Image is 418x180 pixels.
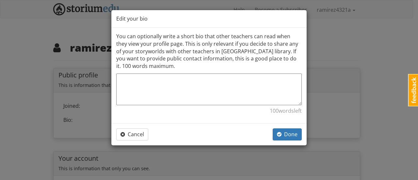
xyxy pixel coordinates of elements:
[273,128,302,140] button: Done
[116,107,302,115] p: 100 word s left
[277,131,297,138] span: Done
[111,10,307,28] div: Edit your bio
[116,33,302,70] p: You can optionally write a short bio that other teachers can read when they view your profile pag...
[121,131,144,138] span: Cancel
[116,128,148,140] button: Cancel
